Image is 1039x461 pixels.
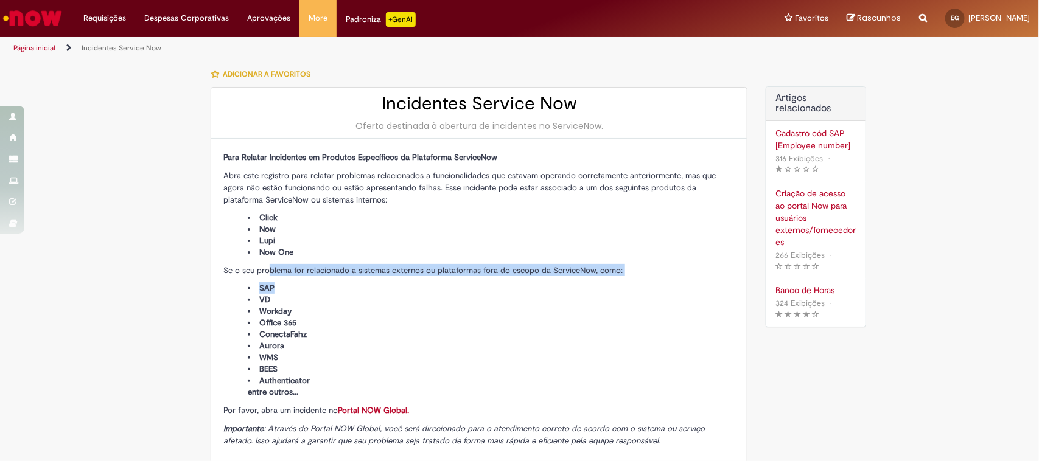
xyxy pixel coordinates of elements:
[1,6,64,30] img: ServiceNow
[248,387,298,397] span: entre outros...
[825,150,833,167] span: •
[82,43,161,53] a: Incidentes Service Now
[951,14,959,22] span: EG
[223,423,705,446] span: : Através do Portal NOW Global, você será direcionado para o atendimento correto de acordo com o ...
[259,364,278,374] span: BEES
[775,250,825,260] span: 266 Exibições
[144,12,229,24] span: Despesas Corporativas
[223,170,716,205] span: Abra este registro para relatar problemas relacionados a funcionalidades que estavam operando cor...
[259,212,278,223] span: Click
[857,12,901,24] span: Rascunhos
[259,306,292,316] span: Workday
[223,69,310,79] span: Adicionar a Favoritos
[346,12,416,27] div: Padroniza
[775,284,856,296] a: Banco de Horas
[223,152,497,162] span: Para Relatar Incidentes em Produtos Específicos da Plataforma ServiceNow
[259,283,275,293] span: SAP
[259,294,270,305] span: VD
[259,235,275,246] span: Lupi
[9,37,684,60] ul: Trilhas de página
[775,298,825,308] span: 324 Exibições
[223,94,735,114] h2: Incidentes Service Now
[775,93,856,114] h3: Artigos relacionados
[259,224,276,234] span: Now
[847,13,901,24] a: Rascunhos
[338,405,409,415] a: Portal NOW Global.
[259,352,278,362] span: WMS
[775,153,823,164] span: 316 Exibições
[211,61,317,87] button: Adicionar a Favoritos
[827,247,834,263] span: •
[83,12,126,24] span: Requisições
[775,187,856,248] a: Criação de acesso ao portal Now para usuários externos/fornecedores
[247,12,290,24] span: Aprovações
[223,265,623,276] span: Se o seu problema for relacionado a sistemas externos ou plataformas fora do escopo da ServiceNow...
[259,247,293,257] span: Now One
[386,12,416,27] p: +GenAi
[968,13,1030,23] span: [PERSON_NAME]
[827,295,834,311] span: •
[259,317,296,328] span: Office 365
[309,12,327,24] span: More
[795,12,828,24] span: Favoritos
[775,127,856,151] a: Cadastro cód SAP [Employee number]
[259,329,307,339] span: ConectaFahz
[259,341,284,351] span: Aurora
[223,120,735,132] div: Oferta destinada à abertura de incidentes no ServiceNow.
[13,43,55,53] a: Página inicial
[223,423,264,434] strong: Importante
[223,405,409,415] span: Por favor, abra um incidente no
[259,375,310,386] span: Authenticator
